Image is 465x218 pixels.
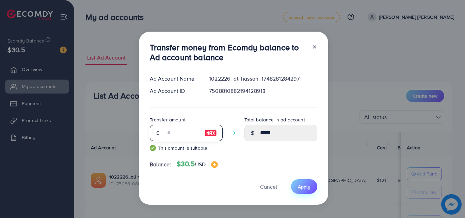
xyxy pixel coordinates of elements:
button: Apply [291,179,317,194]
span: USD [195,161,206,168]
img: image [205,129,217,137]
h3: Transfer money from Ecomdy balance to Ad account balance [150,43,306,62]
label: Transfer amount [150,116,186,123]
small: This amount is suitable [150,145,223,151]
img: guide [150,145,156,151]
button: Cancel [252,179,286,194]
label: Total balance in ad account [244,116,305,123]
div: 7508810882194128913 [204,87,322,95]
div: Ad Account Name [144,75,204,83]
div: 1022226_ali hassan_1748281284297 [204,75,322,83]
span: Apply [298,183,310,190]
img: image [211,161,218,168]
span: Cancel [260,183,277,190]
div: Ad Account ID [144,87,204,95]
span: Balance: [150,161,171,168]
h4: $30.5 [177,160,218,168]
